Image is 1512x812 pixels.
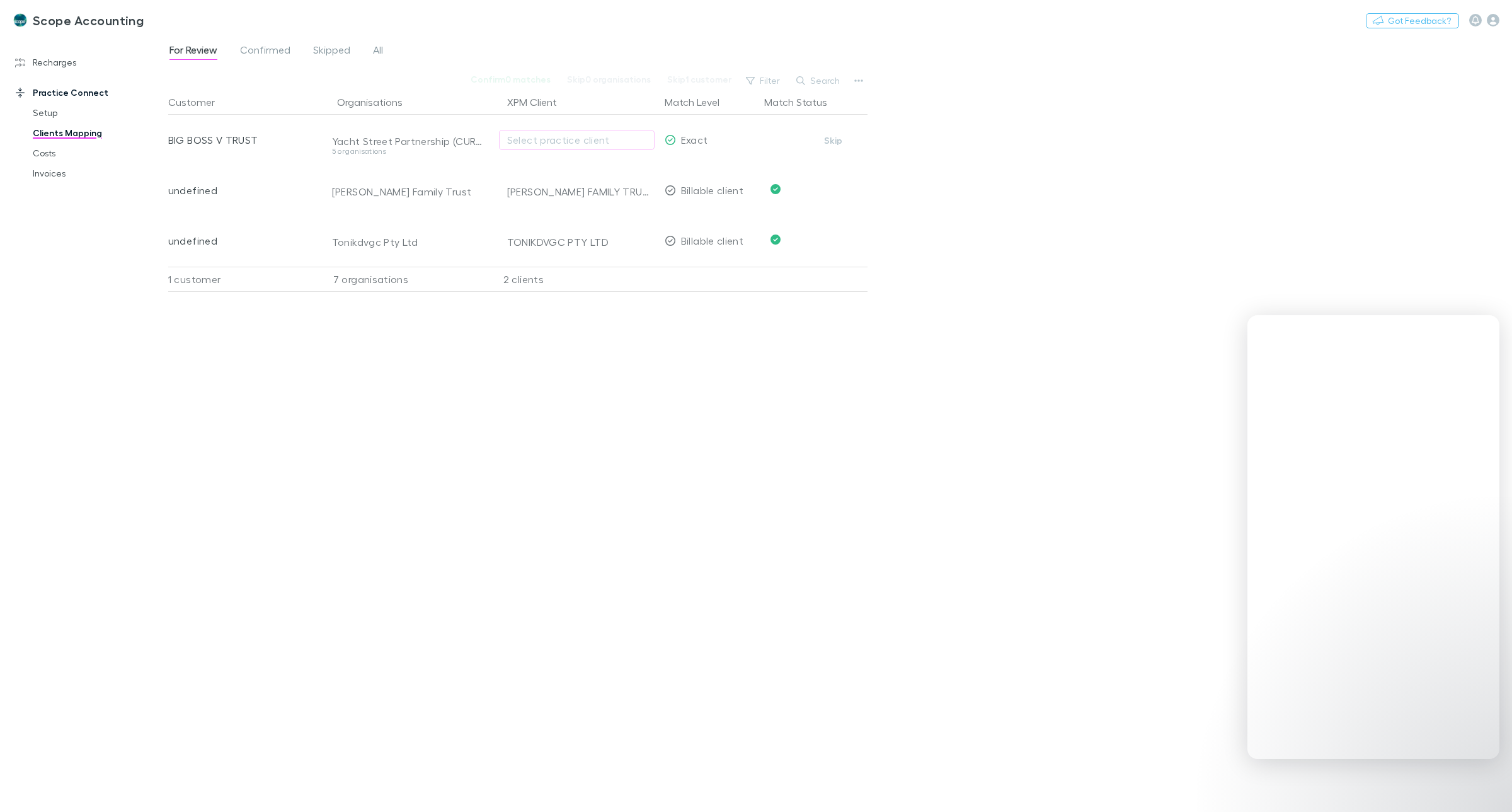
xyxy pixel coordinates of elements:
[5,5,151,35] a: Scope Accounting
[169,43,217,60] span: For Review
[240,43,290,60] span: Confirmed
[507,132,646,148] div: Select practice client
[168,165,314,216] div: undefined
[332,148,484,155] div: 5 organisations
[813,133,854,148] button: Skip
[507,90,572,115] button: XPM Client
[332,185,484,198] div: [PERSON_NAME] Family Trust
[337,90,418,115] button: Organisations
[373,43,383,60] span: All
[740,73,787,88] button: Filter
[770,235,781,245] svg: Confirmed
[332,135,484,148] div: Yacht Street Partnership (CURRENT) • Big Boss V Pty Ltd ATF Big Boss V Trust • Yacht Street Partn...
[790,73,847,88] button: Search
[1247,315,1499,759] iframe: Intercom live chat
[313,43,350,60] span: Skipped
[490,267,660,292] div: 2 clients
[499,130,655,150] button: Select practice client
[20,143,178,163] a: Costs
[319,267,490,292] div: 7 organisations
[168,90,230,115] button: Customer
[559,72,659,87] button: Skip0 organisations
[20,103,178,123] a: Setup
[168,115,314,165] div: BIG BOSS V TRUST
[3,52,178,72] a: Recharges
[681,235,744,246] span: Billable client
[168,216,314,266] div: undefined
[507,166,655,217] div: [PERSON_NAME] FAMILY TRUST
[681,134,708,146] span: Exact
[1469,769,1499,799] iframe: Intercom live chat
[764,90,842,115] button: Match Status
[659,72,740,87] button: Skip1 customer
[20,163,178,183] a: Invoices
[665,90,735,115] button: Match Level
[462,72,559,87] button: Confirm0 matches
[3,83,178,103] a: Practice Connect
[13,13,28,28] img: Scope Accounting's Logo
[33,13,144,28] h3: Scope Accounting
[20,123,178,143] a: Clients Mapping
[1366,13,1459,28] button: Got Feedback?
[507,217,655,267] div: TONIKDVGC PTY LTD
[770,184,781,194] svg: Confirmed
[681,184,744,196] span: Billable client
[168,267,319,292] div: 1 customer
[332,236,484,248] div: Tonikdvgc Pty Ltd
